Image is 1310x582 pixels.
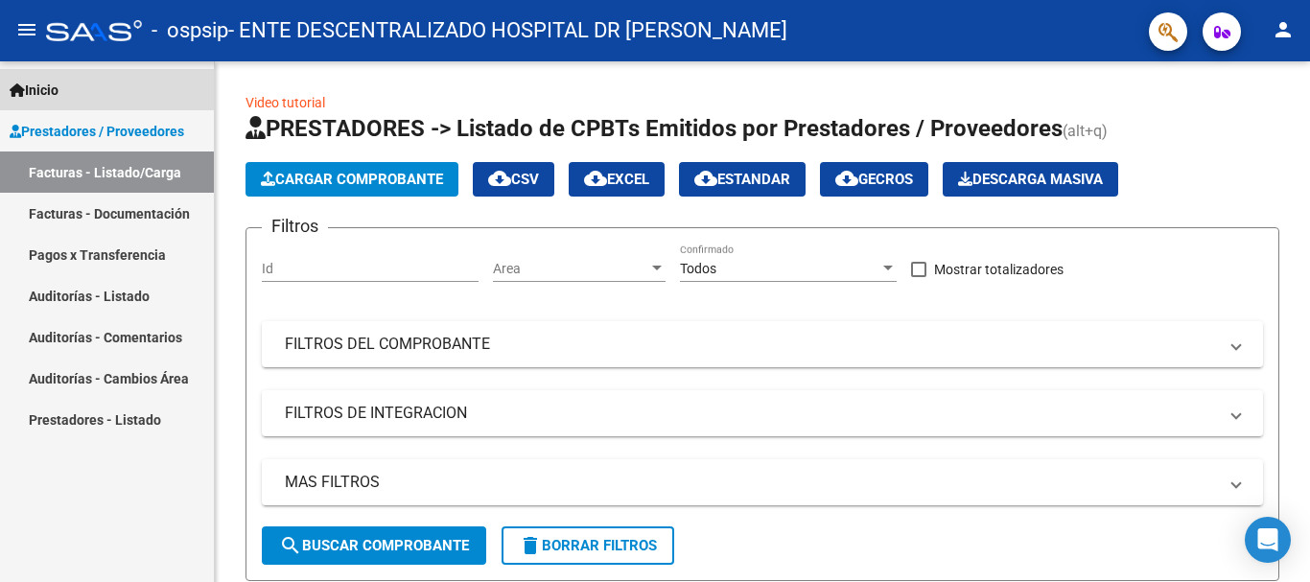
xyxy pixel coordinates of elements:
[943,162,1118,197] button: Descarga Masiva
[488,171,539,188] span: CSV
[285,403,1217,424] mat-panel-title: FILTROS DE INTEGRACION
[285,334,1217,355] mat-panel-title: FILTROS DEL COMPROBANTE
[694,171,790,188] span: Estandar
[279,534,302,557] mat-icon: search
[1245,517,1291,563] div: Open Intercom Messenger
[694,167,717,190] mat-icon: cloud_download
[569,162,665,197] button: EXCEL
[285,472,1217,493] mat-panel-title: MAS FILTROS
[519,537,657,554] span: Borrar Filtros
[10,121,184,142] span: Prestadores / Proveedores
[519,534,542,557] mat-icon: delete
[246,115,1063,142] span: PRESTADORES -> Listado de CPBTs Emitidos por Prestadores / Proveedores
[15,18,38,41] mat-icon: menu
[820,162,928,197] button: Gecros
[1272,18,1295,41] mat-icon: person
[261,171,443,188] span: Cargar Comprobante
[152,10,228,52] span: - ospsip
[262,459,1263,505] mat-expansion-panel-header: MAS FILTROS
[835,167,858,190] mat-icon: cloud_download
[584,171,649,188] span: EXCEL
[943,162,1118,197] app-download-masive: Descarga masiva de comprobantes (adjuntos)
[835,171,913,188] span: Gecros
[680,261,716,276] span: Todos
[958,171,1103,188] span: Descarga Masiva
[934,258,1064,281] span: Mostrar totalizadores
[1063,122,1108,140] span: (alt+q)
[473,162,554,197] button: CSV
[10,80,58,101] span: Inicio
[262,390,1263,436] mat-expansion-panel-header: FILTROS DE INTEGRACION
[262,526,486,565] button: Buscar Comprobante
[502,526,674,565] button: Borrar Filtros
[584,167,607,190] mat-icon: cloud_download
[246,162,458,197] button: Cargar Comprobante
[262,213,328,240] h3: Filtros
[488,167,511,190] mat-icon: cloud_download
[493,261,648,277] span: Area
[246,95,325,110] a: Video tutorial
[679,162,806,197] button: Estandar
[262,321,1263,367] mat-expansion-panel-header: FILTROS DEL COMPROBANTE
[228,10,787,52] span: - ENTE DESCENTRALIZADO HOSPITAL DR [PERSON_NAME]
[279,537,469,554] span: Buscar Comprobante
